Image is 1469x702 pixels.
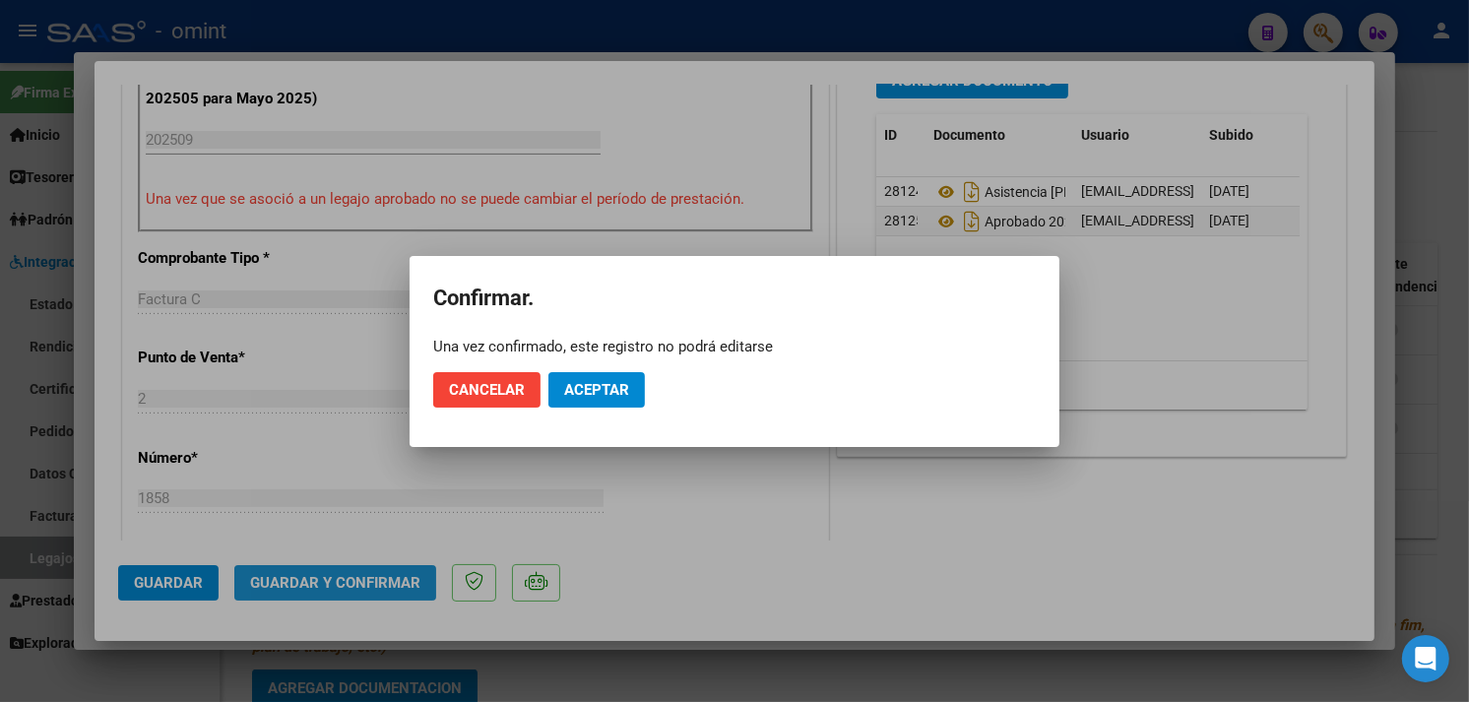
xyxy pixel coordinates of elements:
span: Aceptar [564,381,629,399]
div: Una vez confirmado, este registro no podrá editarse [433,337,1036,356]
h2: Confirmar. [433,280,1036,317]
div: Open Intercom Messenger [1402,635,1449,682]
button: Aceptar [548,372,645,408]
span: Cancelar [449,381,525,399]
button: Cancelar [433,372,541,408]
